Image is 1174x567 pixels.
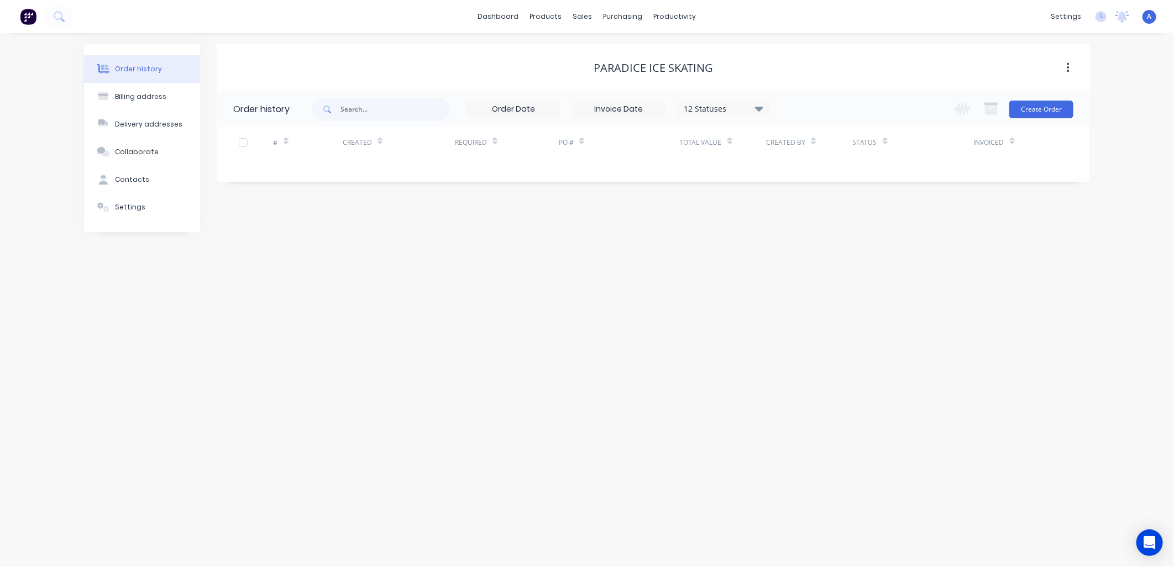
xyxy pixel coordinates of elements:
div: Delivery addresses [115,119,182,129]
div: Required [455,127,559,158]
button: Create Order [1009,101,1073,118]
div: Created By [766,138,805,148]
div: Created [343,138,372,148]
div: Order history [115,64,162,74]
button: Order history [84,55,200,83]
div: productivity [648,8,702,25]
button: Settings [84,193,200,221]
div: products [525,8,568,25]
button: Collaborate [84,138,200,166]
div: Open Intercom Messenger [1136,529,1163,556]
span: A [1147,12,1152,22]
div: Total Value [680,127,766,158]
div: PO # [559,127,680,158]
div: Status [853,127,974,158]
div: Contacts [115,175,149,185]
div: Total Value [680,138,722,148]
div: Created [343,127,455,158]
div: Billing address [115,92,166,102]
input: Order Date [467,101,560,118]
div: Paradice Ice Skating [594,61,713,75]
div: # [274,127,343,158]
div: Collaborate [115,147,159,157]
div: purchasing [598,8,648,25]
div: PO # [559,138,574,148]
input: Search... [340,98,450,120]
input: Invoice Date [572,101,665,118]
button: Contacts [84,166,200,193]
div: Status [853,138,877,148]
div: Required [455,138,487,148]
div: Invoiced [974,138,1004,148]
div: Created By [766,127,852,158]
div: 12 Statuses [677,103,770,115]
img: Factory [20,8,36,25]
div: sales [568,8,598,25]
a: dashboard [473,8,525,25]
button: Billing address [84,83,200,111]
div: settings [1045,8,1087,25]
button: Delivery addresses [84,111,200,138]
div: Settings [115,202,145,212]
div: # [274,138,278,148]
div: Invoiced [974,127,1043,158]
div: Order history [233,103,290,116]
